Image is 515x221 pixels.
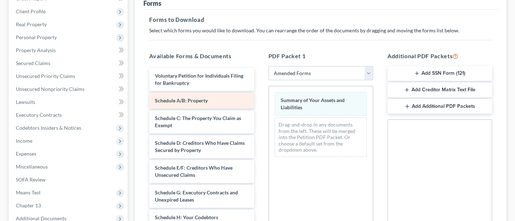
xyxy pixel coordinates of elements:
span: Secured Claims [16,60,50,66]
span: Miscellaneous [16,164,48,170]
span: Means Test [16,189,41,195]
a: Secured Claims [10,57,128,70]
a: Property Analysis [10,44,128,57]
span: Schedule A/B: Property [155,97,208,103]
span: Lawsuits [16,99,35,105]
p: Select which forms you would like to download. You can rearrange the order of the documents by dr... [149,27,492,34]
a: Unsecured Nonpriority Claims [10,83,128,96]
span: Schedule C: The Property You Claim as Exempt [155,115,241,128]
a: Unsecured Priority Claims [10,70,128,83]
h5: Additional PDF Packets [387,52,492,60]
span: Schedule D: Creditors Who Have Claims Secured by Property [155,140,245,153]
span: Real Property [16,21,47,27]
button: Add Additional PDF Packets [387,99,492,114]
span: Schedule E/F: Creditors Who Have Unsecured Claims [155,165,233,178]
h5: Available Forms & Documents [149,52,254,60]
span: Voluntary Petition for Individuals Filing for Bankruptcy [155,73,243,86]
span: Codebtors Insiders & Notices [16,125,81,131]
span: Unsecured Priority Claims [16,73,75,79]
span: Client Profile [16,8,46,14]
span: SOFA Review [16,176,46,183]
span: Schedule H: Your Codebtors [155,214,218,220]
button: Add SSN Form (121) [387,66,492,81]
span: Personal Property [16,34,57,40]
span: Unsecured Nonpriority Claims [16,86,84,92]
div: Drag-and-drop in any documents from the left. These will be merged into the Petition PDF Packet. ... [275,118,367,157]
span: Expenses [16,151,36,157]
span: Income [16,138,32,144]
a: SOFA Review [10,173,128,186]
button: Add Creditor Matrix Text File [387,82,492,97]
h5: PDF Packet 1 [268,52,373,60]
span: Executory Contracts [16,112,62,118]
span: Summary of Your Assets and Liabilities [281,97,345,110]
span: Schedule G: Executory Contracts and Unexpired Leases [155,189,238,203]
span: Chapter 13 [16,202,41,208]
a: Executory Contracts [10,109,128,121]
span: Property Analysis [16,47,56,53]
h5: Forms to Download [149,15,492,24]
a: Lawsuits [10,96,128,109]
